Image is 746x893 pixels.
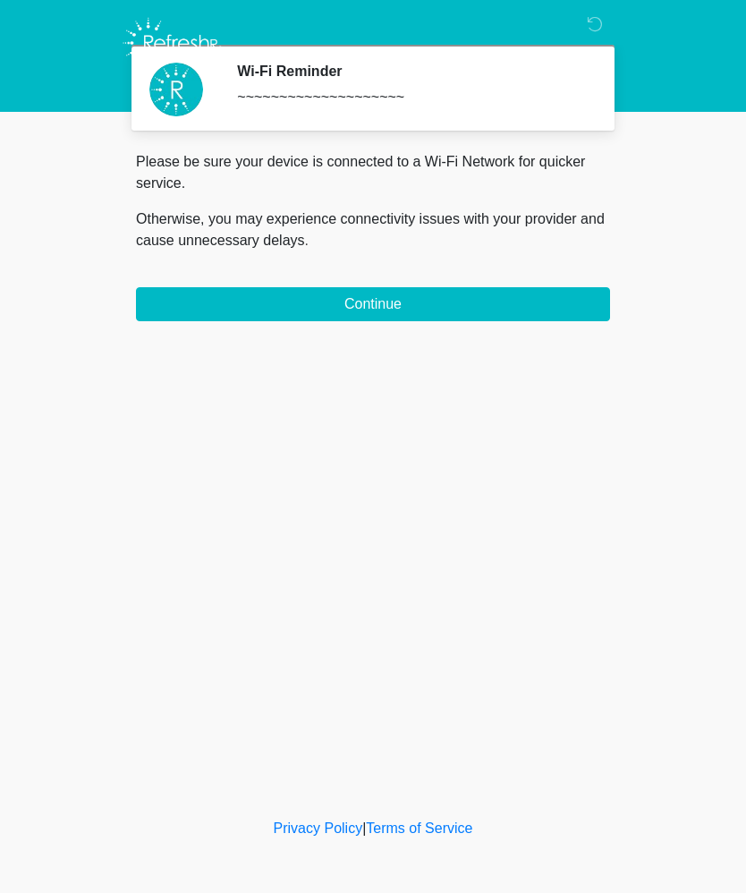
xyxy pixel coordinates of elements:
a: Privacy Policy [274,821,363,836]
button: Continue [136,287,610,321]
a: Terms of Service [366,821,472,836]
span: . [305,233,309,248]
div: ~~~~~~~~~~~~~~~~~~~~ [237,87,583,108]
img: Agent Avatar [149,63,203,116]
p: Please be sure your device is connected to a Wi-Fi Network for quicker service. [136,151,610,194]
a: | [362,821,366,836]
img: Refresh RX Logo [118,13,226,72]
p: Otherwise, you may experience connectivity issues with your provider and cause unnecessary delays [136,208,610,251]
